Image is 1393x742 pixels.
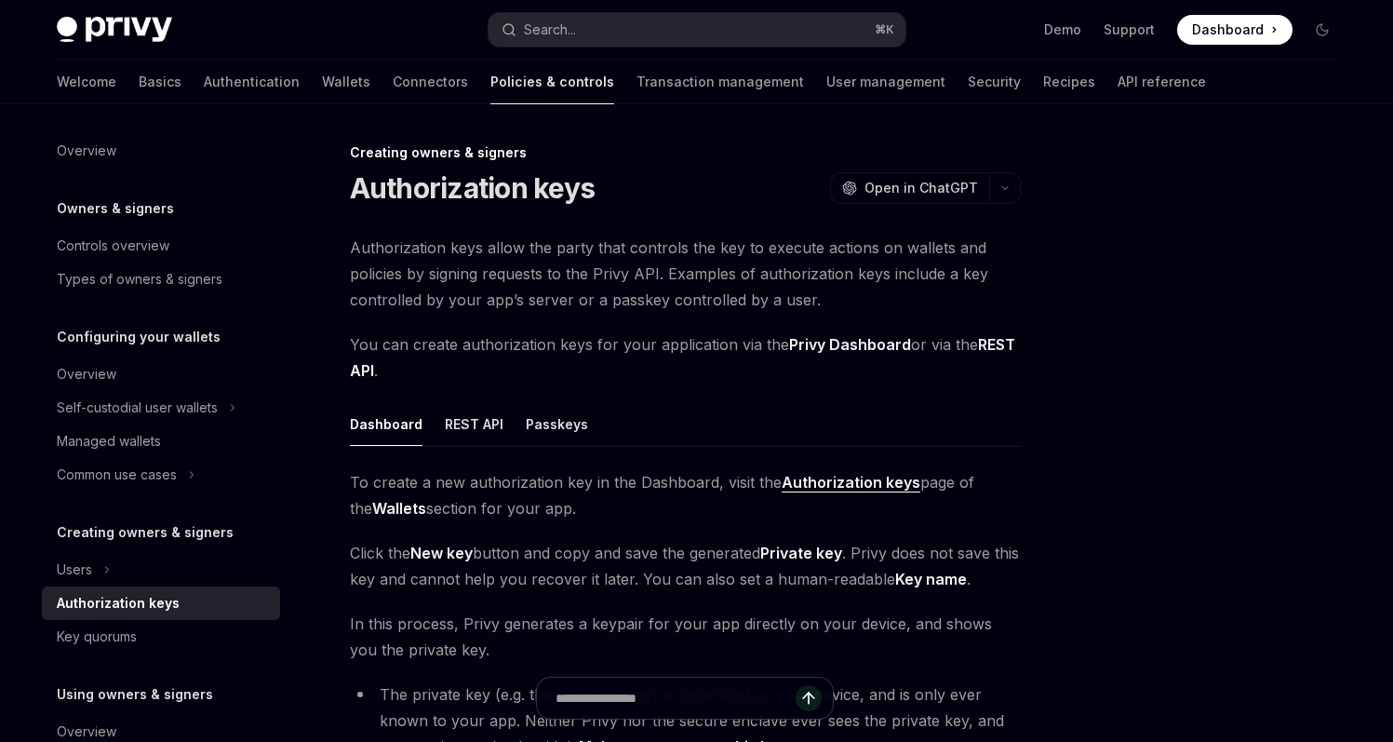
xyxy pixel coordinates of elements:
div: Managed wallets [57,430,161,452]
div: Search... [524,19,576,41]
a: Connectors [393,60,468,104]
button: Open search [489,13,905,47]
img: dark logo [57,17,172,43]
strong: Privy Dashboard [789,335,911,354]
h5: Using owners & signers [57,683,213,706]
strong: Private key [760,544,842,562]
a: Wallets [322,60,370,104]
div: Common use cases [57,464,177,486]
a: Transaction management [636,60,804,104]
a: Authorization keys [42,587,280,620]
a: Authorization keys [782,473,920,492]
a: Policies & controls [490,60,614,104]
span: In this process, Privy generates a keypair for your app directly on your device, and shows you th... [350,611,1021,663]
button: Toggle Self-custodial user wallets section [42,391,280,425]
a: Security [968,60,1021,104]
input: Ask a question... [556,678,796,719]
div: Self-custodial user wallets [57,397,218,419]
h1: Authorization keys [350,171,596,205]
div: Overview [57,140,116,162]
a: Demo [1044,20,1081,39]
a: Managed wallets [42,425,280,458]
h5: Configuring your wallets [57,326,221,348]
div: Creating owners & signers [350,143,1021,162]
button: Toggle dark mode [1307,15,1337,45]
a: Overview [42,358,280,391]
a: User management [826,60,945,104]
div: Overview [57,363,116,385]
span: Dashboard [1192,20,1264,39]
h5: Owners & signers [57,197,174,220]
div: Key quorums [57,626,137,648]
strong: Key name [895,570,967,588]
strong: New key [410,544,473,562]
a: Overview [42,134,280,168]
span: Open in ChatGPT [864,179,978,197]
a: Recipes [1043,60,1095,104]
span: You can create authorization keys for your application via the or via the . [350,331,1021,384]
strong: Wallets [372,499,426,518]
a: Key quorums [42,620,280,654]
div: Authorization keys [57,592,180,614]
button: REST API [445,402,503,446]
a: Types of owners & signers [42,263,280,296]
div: Users [57,559,92,581]
span: Authorization keys allow the party that controls the key to execute actions on wallets and polici... [350,235,1021,313]
a: Support [1104,20,1155,39]
a: Authentication [204,60,300,104]
a: Welcome [57,60,116,104]
button: Toggle Users section [42,553,280,587]
button: Dashboard [350,402,422,446]
button: Passkeys [526,402,588,446]
button: Send message [796,685,822,711]
strong: Authorization keys [782,473,920,492]
a: API reference [1118,60,1206,104]
div: Controls overview [57,235,169,257]
span: To create a new authorization key in the Dashboard, visit the page of the section for your app. [350,469,1021,521]
button: Open in ChatGPT [830,172,989,204]
button: Toggle Common use cases section [42,458,280,492]
a: Basics [139,60,181,104]
a: Dashboard [1177,15,1293,45]
span: Click the button and copy and save the generated . Privy does not save this key and cannot help y... [350,540,1021,592]
a: Controls overview [42,229,280,263]
span: ⌘ K [875,22,894,37]
div: Types of owners & signers [57,268,222,290]
h5: Creating owners & signers [57,521,234,544]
